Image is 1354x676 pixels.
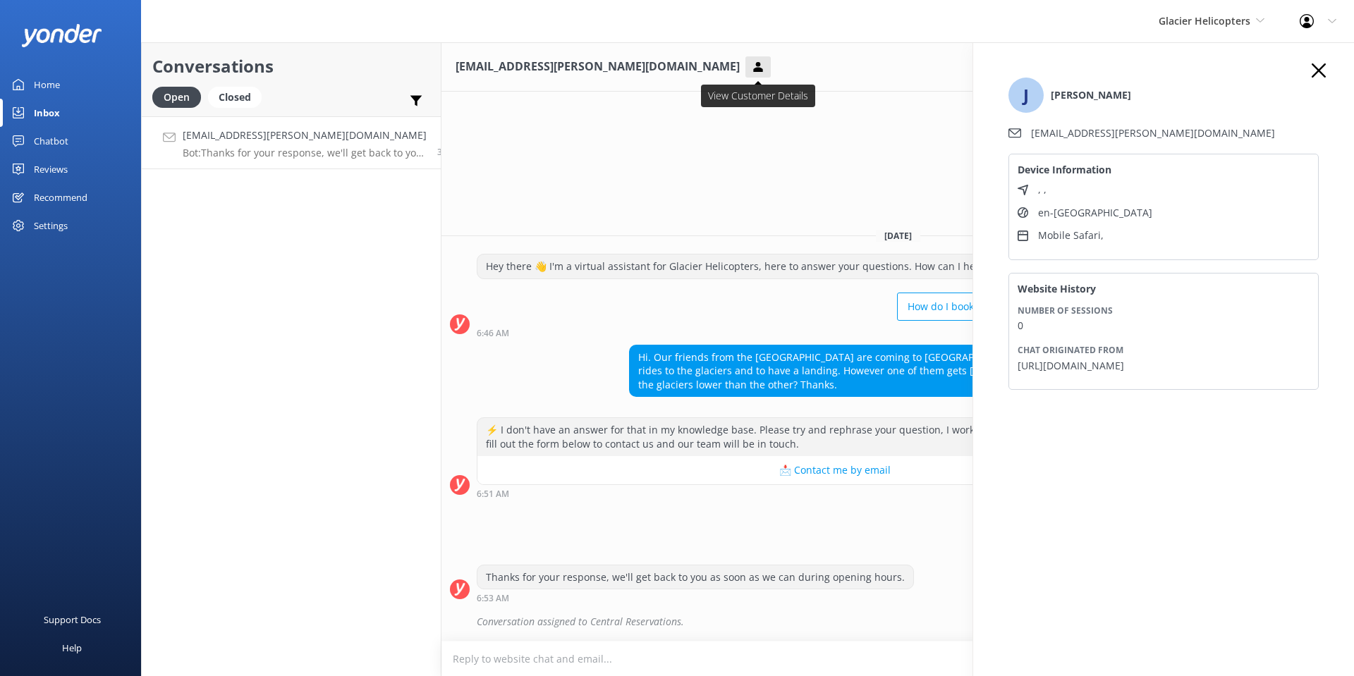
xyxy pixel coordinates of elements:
[477,328,1193,338] div: Sep 18 2025 06:46am (UTC +12:00) Pacific/Auckland
[183,147,427,159] p: Bot: Thanks for your response, we'll get back to you as soon as we can during opening hours.
[1051,87,1131,103] b: [PERSON_NAME]
[477,456,1193,484] button: 📩 Contact me by email
[142,116,441,169] a: [EMAIL_ADDRESS][PERSON_NAME][DOMAIN_NAME]Bot:Thanks for your response, we'll get back to you as s...
[152,87,201,108] div: Open
[34,70,60,99] div: Home
[477,329,509,338] strong: 6:46 AM
[1018,282,1310,295] h4: Website History
[1018,319,1310,332] p: 0
[477,594,509,603] strong: 6:53 AM
[477,610,1346,634] div: Conversation assigned to Central Reservations.
[1018,163,1310,176] h4: Device Information
[62,634,82,662] div: Help
[876,230,920,242] span: [DATE]
[477,254,997,278] div: Hey there 👋 I'm a virtual assistant for Glacier Helicopters, here to answer your questions. How c...
[477,490,509,498] strong: 6:51 AM
[21,24,102,47] img: yonder-white-logo.png
[477,593,914,603] div: Sep 18 2025 06:53am (UTC +12:00) Pacific/Auckland
[630,345,1345,397] div: Hi. Our friends from the [GEOGRAPHIC_DATA] are coming to [GEOGRAPHIC_DATA] and we have recommende...
[1159,14,1250,27] span: Glacier Helicopters
[629,400,1346,410] div: Sep 18 2025 06:51am (UTC +12:00) Pacific/Auckland
[477,488,1193,498] div: Sep 18 2025 06:51am (UTC +12:00) Pacific/Auckland
[1018,205,1310,221] li: Language
[208,87,262,108] div: Closed
[34,211,68,240] div: Settings
[456,58,740,76] h3: [EMAIL_ADDRESS][PERSON_NAME][DOMAIN_NAME]
[34,155,68,183] div: Reviews
[1312,63,1326,79] button: Close
[1008,78,1044,113] div: J
[34,183,87,211] div: Recommend
[1018,359,1310,372] p: [URL][DOMAIN_NAME]
[1018,344,1123,356] span: Chat originated from
[897,293,984,321] button: How do I book
[1008,78,1319,113] li: Name
[34,127,68,155] div: Chatbot
[152,53,430,80] h2: Conversations
[34,99,60,127] div: Inbox
[450,610,1346,634] div: 2025-09-17T21:00:58.973
[152,89,208,104] a: Open
[208,89,269,104] a: Closed
[477,565,913,589] div: Thanks for your response, we'll get back to you as soon as we can during opening hours.
[477,418,1193,455] div: ⚡ I don't have an answer for that in my knowledge base. Please try and rephrase your question, I ...
[1018,228,1310,243] li: Device type
[1008,125,1319,141] li: Email
[183,128,427,143] h4: [EMAIL_ADDRESS][PERSON_NAME][DOMAIN_NAME]
[1018,182,1310,197] li: Location
[437,146,448,158] span: Sep 18 2025 06:53am (UTC +12:00) Pacific/Auckland
[1018,305,1113,317] span: Number of sessions
[44,606,101,634] div: Support Docs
